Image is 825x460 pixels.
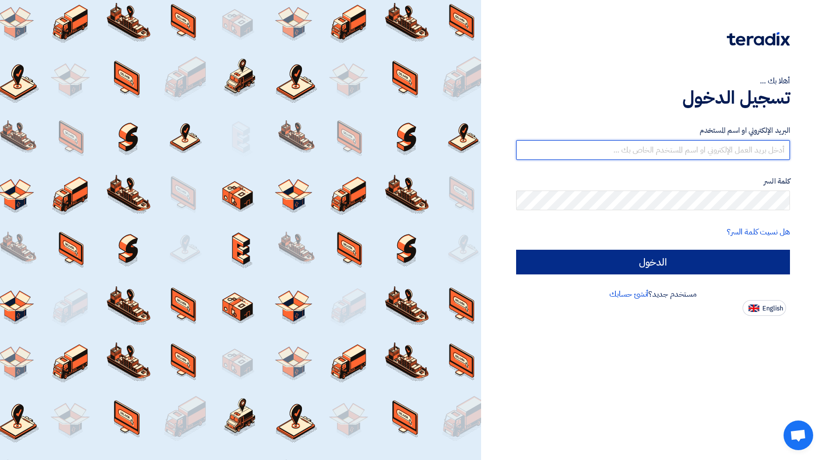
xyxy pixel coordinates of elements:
label: كلمة السر [516,176,790,187]
label: البريد الإلكتروني او اسم المستخدم [516,125,790,136]
div: أهلا بك ... [516,75,790,87]
a: هل نسيت كلمة السر؟ [727,226,790,238]
button: English [743,300,786,316]
div: مستخدم جديد؟ [516,288,790,300]
input: الدخول [516,250,790,274]
h1: تسجيل الدخول [516,87,790,109]
a: أنشئ حسابك [609,288,648,300]
a: Open chat [784,421,813,450]
img: en-US.png [749,305,759,312]
img: Teradix logo [727,32,790,46]
input: أدخل بريد العمل الإلكتروني او اسم المستخدم الخاص بك ... [516,140,790,160]
span: English [762,305,783,312]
